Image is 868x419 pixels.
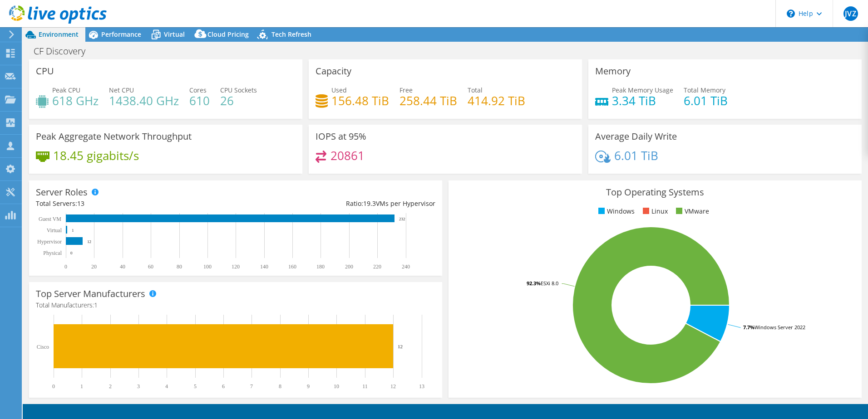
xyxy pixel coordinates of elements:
h1: CF Discovery [30,46,99,56]
text: Hypervisor [37,239,62,245]
h3: CPU [36,66,54,76]
text: 12 [390,383,396,390]
span: 19.3 [363,199,376,208]
span: Virtual [164,30,185,39]
span: Total [468,86,483,94]
text: 0 [52,383,55,390]
text: 80 [177,263,182,270]
h4: 156.48 TiB [331,96,389,106]
text: 0 [70,251,73,255]
li: Linux [641,206,668,216]
h4: 6.01 TiB [684,96,728,106]
span: Tech Refresh [271,30,311,39]
text: 140 [260,263,268,270]
h4: 6.01 TiB [614,151,658,161]
div: Ratio: VMs per Hypervisor [236,199,435,209]
span: Net CPU [109,86,134,94]
h3: Average Daily Write [595,132,677,141]
text: 12 [87,239,91,244]
text: 232 [399,217,405,221]
text: 180 [316,263,325,270]
text: 220 [373,263,381,270]
h4: 20861 [330,151,365,161]
span: Cloud Pricing [207,30,249,39]
h4: 414.92 TiB [468,96,525,106]
h4: 610 [189,96,210,106]
h4: 3.34 TiB [612,96,673,106]
text: 20 [91,263,97,270]
h3: Server Roles [36,187,88,197]
text: 0 [64,263,67,270]
text: 8 [279,383,281,390]
text: 7 [250,383,253,390]
span: Used [331,86,347,94]
text: 1 [80,383,83,390]
text: 2 [109,383,112,390]
h4: 618 GHz [52,96,99,106]
span: CPU Sockets [220,86,257,94]
tspan: Windows Server 2022 [755,324,805,331]
span: Peak Memory Usage [612,86,673,94]
h3: Peak Aggregate Network Throughput [36,132,192,141]
h3: Top Operating Systems [455,187,855,197]
tspan: ESXi 8.0 [541,280,558,287]
text: Guest VM [39,216,61,222]
span: JVZ [843,6,858,21]
h4: 1438.40 GHz [109,96,179,106]
text: 6 [222,383,225,390]
span: Free [399,86,413,94]
text: Virtual [47,227,62,234]
h4: 18.45 gigabits/s [53,151,139,161]
tspan: 92.3% [527,280,541,287]
div: Total Servers: [36,199,236,209]
text: 120 [232,263,240,270]
text: 200 [345,263,353,270]
h3: Top Server Manufacturers [36,289,145,299]
h3: Capacity [316,66,351,76]
span: Peak CPU [52,86,80,94]
h3: IOPS at 95% [316,132,366,141]
span: Environment [39,30,79,39]
tspan: 7.7% [743,324,755,331]
h4: Total Manufacturers: [36,300,435,310]
text: 160 [288,263,296,270]
span: 1 [94,301,98,309]
text: 1 [72,228,74,233]
text: 10 [334,383,339,390]
text: Physical [43,250,62,256]
text: 60 [148,263,153,270]
span: Performance [101,30,141,39]
text: 3 [137,383,140,390]
text: 11 [362,383,368,390]
text: Cisco [37,344,49,350]
text: 9 [307,383,310,390]
li: Windows [596,206,635,216]
span: Total Memory [684,86,725,94]
h4: 26 [220,96,257,106]
span: 13 [77,199,84,208]
svg: \n [787,10,795,18]
text: 12 [398,344,403,349]
text: 240 [402,263,410,270]
text: 13 [419,383,424,390]
text: 5 [194,383,197,390]
li: VMware [674,206,709,216]
h3: Memory [595,66,631,76]
text: 4 [165,383,168,390]
h4: 258.44 TiB [399,96,457,106]
text: 40 [120,263,125,270]
span: Cores [189,86,207,94]
text: 100 [203,263,212,270]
